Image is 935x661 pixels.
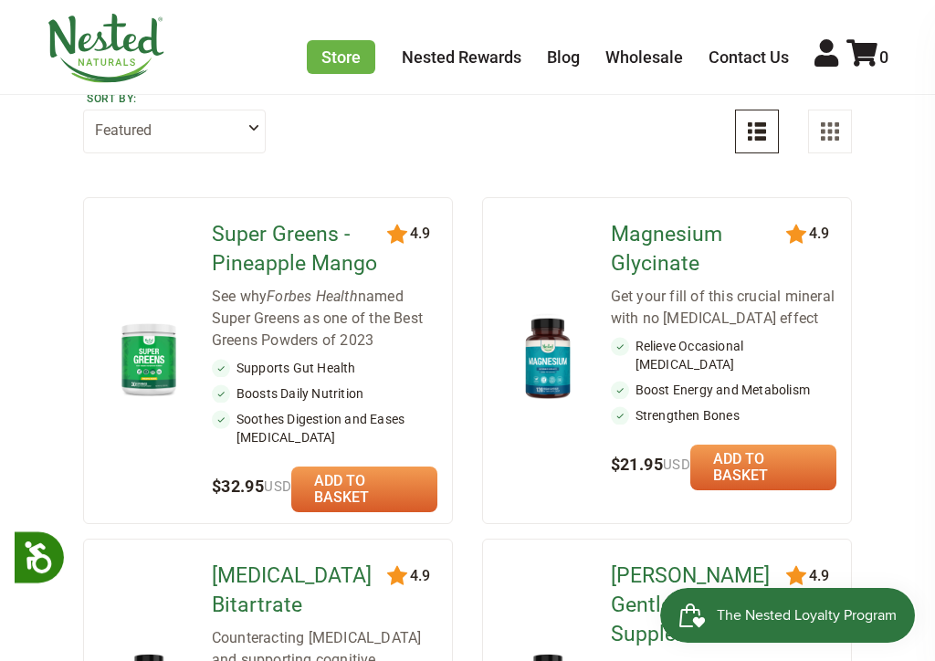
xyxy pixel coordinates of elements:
img: List [748,122,766,141]
li: Boosts Daily Nutrition [212,384,437,403]
iframe: Button to open loyalty program pop-up [660,588,917,643]
li: Strengthen Bones [611,406,836,425]
li: Soothes Digestion and Eases [MEDICAL_DATA] [212,410,437,446]
img: Magnesium Glycinate [512,312,583,404]
a: Store [307,40,375,74]
a: [MEDICAL_DATA] Bitartrate [212,561,404,620]
a: [PERSON_NAME] Gentle Sleep Supplement [611,561,803,649]
img: Super Greens - Pineapple Mango [113,318,184,400]
a: Contact Us [709,47,789,67]
a: Nested Rewards [402,47,521,67]
div: See why named Super Greens as one of the Best Greens Powders of 2023 [212,286,437,351]
a: Magnesium Glycinate [611,220,803,278]
a: Wholesale [605,47,683,67]
span: $32.95 [212,477,292,496]
li: Boost Energy and Metabolism [611,381,836,399]
img: Grid [821,122,839,141]
label: Sort by: [87,91,262,106]
div: Get your fill of this crucial mineral with no [MEDICAL_DATA] effect [611,286,836,330]
img: Nested Naturals [47,14,165,83]
li: Relieve Occasional [MEDICAL_DATA] [611,337,836,373]
a: Super Greens - Pineapple Mango [212,220,404,278]
span: USD [264,478,291,495]
a: 0 [846,47,888,67]
em: Forbes Health [267,288,358,305]
span: USD [663,456,690,473]
a: Blog [547,47,580,67]
span: $21.95 [611,455,691,474]
li: Supports Gut Health [212,359,437,377]
span: 0 [879,47,888,67]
